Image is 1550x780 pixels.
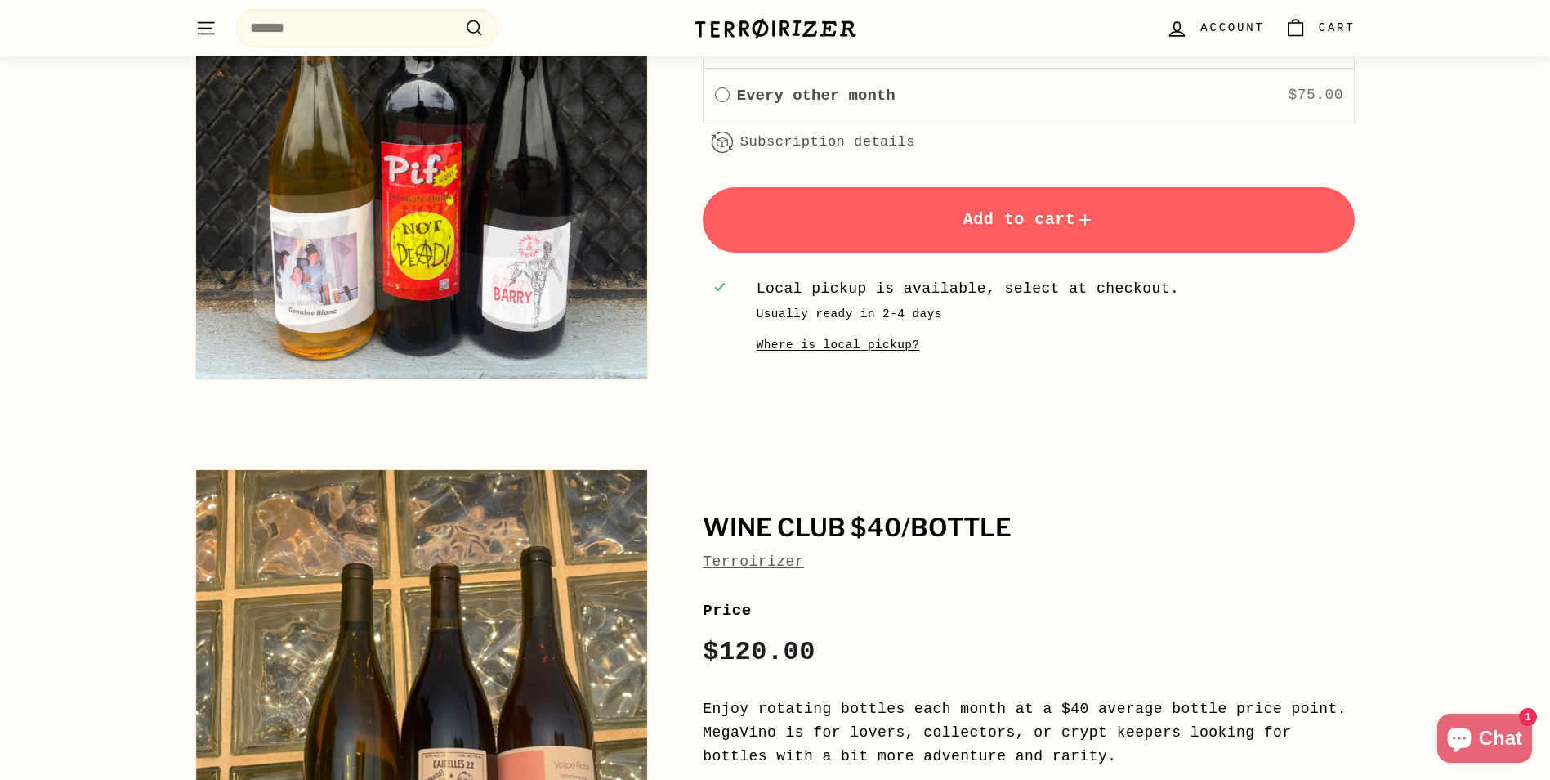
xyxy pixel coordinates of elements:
div: Local pickup is available, select at checkout. [757,277,1343,301]
p: Usually ready in 2-4 days [757,305,1343,324]
span: $120.00 [703,637,815,667]
inbox-online-store-chat: Shopify online store chat [1432,714,1537,767]
span: $75.00 [1288,87,1343,103]
label: Price [703,598,1355,623]
a: Subscription details [740,134,915,150]
span: Add to cart [963,210,1096,229]
button: Add to cart [703,187,1355,253]
span: Cart [1319,19,1356,37]
p: Enjoy rotating bottles each month at a $40 average bottle price point. MegaVino is for lovers, co... [703,697,1355,768]
label: Every other month [737,83,896,108]
h1: Wine Club $40/Bottle [703,514,1355,542]
a: Cart [1275,4,1365,52]
div: Every other month [715,83,730,107]
a: Terroirizer [703,554,804,570]
a: Account [1156,4,1274,52]
span: Account [1200,19,1264,37]
div: Where is local pickup? [757,336,920,355]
